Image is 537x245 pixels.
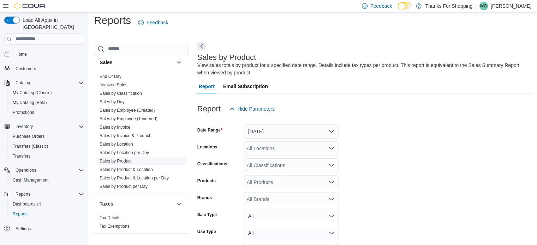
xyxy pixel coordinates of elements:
[100,150,149,155] a: Sales by Location per Day
[16,124,33,129] span: Inventory
[1,189,87,199] button: Reports
[13,224,84,233] span: Settings
[10,176,84,184] span: Cash Management
[16,66,36,72] span: Customers
[10,200,44,208] a: Dashboards
[244,226,339,240] button: All
[100,159,132,164] a: Sales by Product
[100,116,157,121] a: Sales by Employee (Tendered)
[244,209,339,223] button: All
[13,153,30,159] span: Transfers
[370,2,392,10] span: Feedback
[491,2,531,10] p: [PERSON_NAME]
[100,116,157,122] span: Sales by Employee (Tendered)
[13,122,84,131] span: Inventory
[13,177,48,183] span: Cash Management
[7,151,87,161] button: Transfers
[197,161,227,167] label: Classifications
[10,108,84,117] span: Promotions
[7,108,87,117] button: Promotions
[10,200,84,208] span: Dashboards
[100,175,169,181] span: Sales by Product & Location per Day
[100,167,153,172] span: Sales by Product & Location
[10,176,51,184] a: Cash Management
[1,165,87,175] button: Operations
[16,167,36,173] span: Operations
[7,209,87,219] button: Reports
[1,49,87,59] button: Home
[197,212,217,218] label: Sale Type
[244,124,339,139] button: [DATE]
[7,131,87,141] button: Purchase Orders
[100,108,155,113] span: Sales by Employee (Created)
[16,191,30,197] span: Reports
[175,58,183,67] button: Sales
[13,100,47,105] span: My Catalog (Beta)
[13,64,84,73] span: Customers
[14,2,46,10] img: Cova
[197,105,221,113] h3: Report
[100,142,133,147] a: Sales by Location
[7,141,87,151] button: Transfers (Classic)
[10,132,48,141] a: Purchase Orders
[197,127,222,133] label: Date Range
[13,50,84,59] span: Home
[10,108,37,117] a: Promotions
[13,90,52,96] span: My Catalog (Classic)
[100,82,127,87] a: Itemized Sales
[100,150,149,155] span: Sales by Location per Day
[197,178,216,184] label: Products
[10,210,84,218] span: Reports
[20,17,84,31] span: Load All Apps in [GEOGRAPHIC_DATA]
[10,98,84,107] span: My Catalog (Beta)
[226,102,278,116] button: Hide Parameters
[13,79,33,87] button: Catalog
[13,166,84,174] span: Operations
[100,74,121,79] a: End Of Day
[147,19,168,26] span: Feedback
[329,146,334,151] button: Open list of options
[16,226,31,232] span: Settings
[197,53,256,62] h3: Sales by Product
[197,195,212,201] label: Brands
[13,122,36,131] button: Inventory
[1,122,87,131] button: Inventory
[100,224,130,229] a: Tax Exemptions
[100,91,142,96] a: Sales by Classification
[13,134,45,139] span: Purchase Orders
[425,2,472,10] p: Thanks For Shopping
[10,152,84,160] span: Transfers
[13,50,30,59] a: Home
[100,200,113,207] h3: Taxes
[197,62,528,76] div: View sales totals by product for a specified date range. Details include tax types per product. T...
[197,229,216,234] label: Use Type
[13,190,33,198] button: Reports
[13,201,41,207] span: Dashboards
[10,132,84,141] span: Purchase Orders
[10,142,84,151] span: Transfers (Classic)
[100,167,153,172] a: Sales by Product & Location
[100,125,130,130] a: Sales by Invoice
[1,63,87,74] button: Customers
[13,143,48,149] span: Transfers (Classic)
[10,98,50,107] a: My Catalog (Beta)
[7,88,87,98] button: My Catalog (Classic)
[10,152,33,160] a: Transfers
[10,88,84,97] span: My Catalog (Classic)
[223,79,268,93] span: Email Subscription
[238,105,275,112] span: Hide Parameters
[1,78,87,88] button: Catalog
[13,225,34,233] a: Settings
[199,79,215,93] span: Report
[100,99,125,105] span: Sales by Day
[10,88,55,97] a: My Catalog (Classic)
[94,13,131,27] h1: Reports
[398,2,412,10] input: Dark Mode
[329,196,334,202] button: Open list of options
[100,133,150,139] span: Sales by Invoice & Product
